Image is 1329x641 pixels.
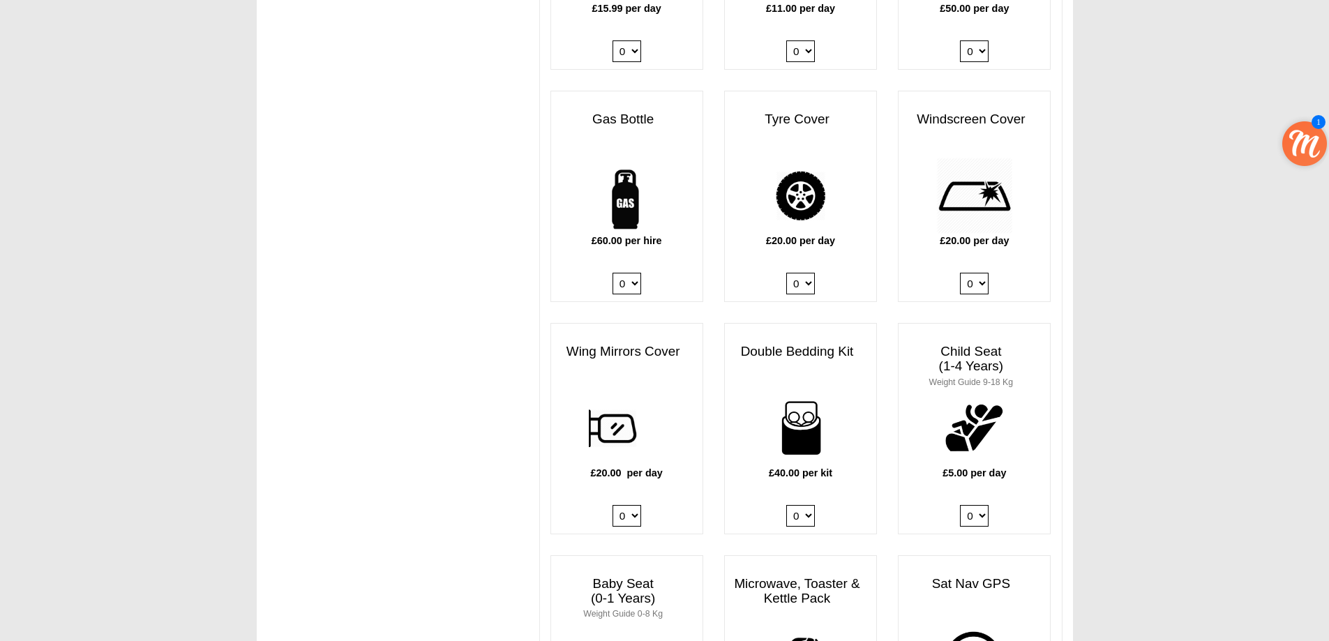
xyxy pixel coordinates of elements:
[936,390,1012,466] img: child.png
[589,158,665,234] img: gas-bottle.png
[943,467,1006,478] b: £5.00 per day
[899,338,1050,395] h3: Child Seat (1-4 Years)
[583,609,663,619] small: Weight Guide 0-8 Kg
[592,3,661,14] b: £15.99 per day
[725,105,876,134] h3: Tyre Cover
[592,235,662,246] b: £60.00 per hire
[899,105,1050,134] h3: Windscreen Cover
[551,338,703,366] h3: Wing Mirrors Cover
[936,158,1012,234] img: windscreen.png
[725,570,876,613] h3: Microwave, Toaster & Kettle Pack
[929,377,1013,387] small: Weight Guide 9-18 Kg
[551,105,703,134] h3: Gas Bottle
[899,570,1050,598] h3: Sat Nav GPS
[763,158,839,234] img: tyre.png
[763,390,839,466] img: bedding-for-two.png
[769,467,832,478] b: £40.00 per kit
[589,390,665,466] img: wing.png
[725,338,876,366] h3: Double Bedding Kit
[591,467,663,478] b: £20.00 per day
[766,235,835,246] b: £20.00 per day
[940,3,1009,14] b: £50.00 per day
[940,235,1009,246] b: £20.00 per day
[551,570,703,627] h3: Baby Seat (0-1 Years)
[766,3,835,14] b: £11.00 per day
